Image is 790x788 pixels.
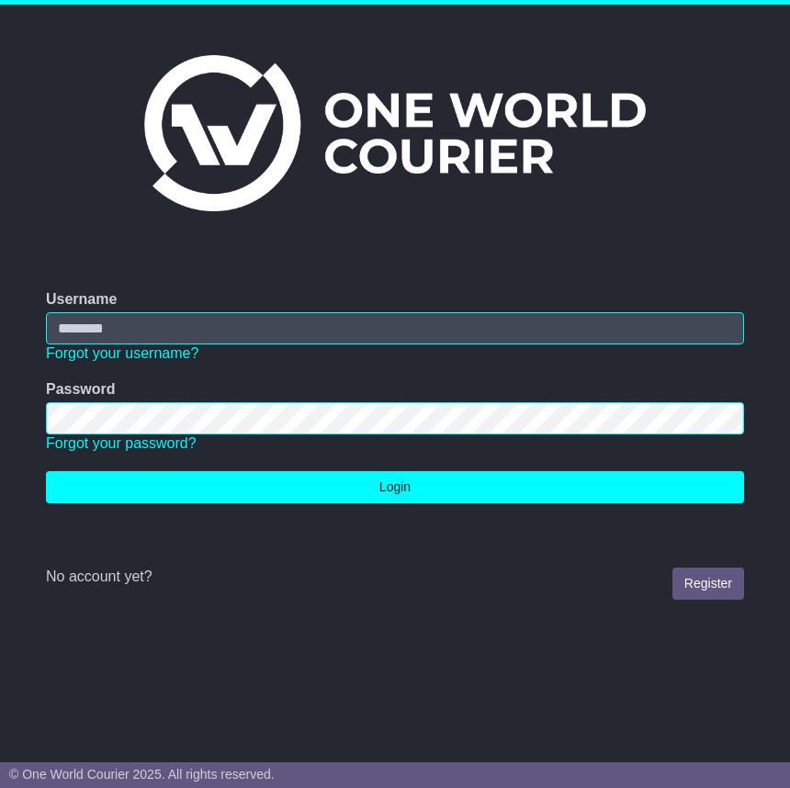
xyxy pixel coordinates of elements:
[46,380,116,398] label: Password
[46,345,198,361] a: Forgot your username?
[672,568,744,600] a: Register
[46,568,744,585] div: No account yet?
[144,55,646,211] img: One World
[46,290,117,308] label: Username
[46,435,197,451] a: Forgot your password?
[9,767,275,782] span: © One World Courier 2025. All rights reserved.
[46,471,744,503] button: Login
